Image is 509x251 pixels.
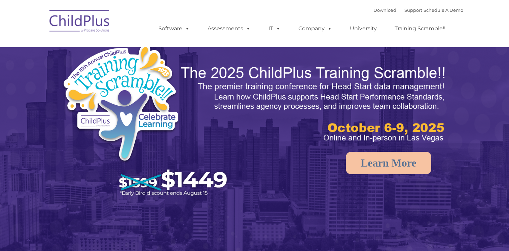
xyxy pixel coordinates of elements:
[343,22,384,35] a: University
[346,152,431,174] a: Learn More
[404,7,422,13] a: Support
[46,5,113,39] img: ChildPlus by Procare Solutions
[262,22,287,35] a: IT
[292,22,339,35] a: Company
[201,22,257,35] a: Assessments
[152,22,196,35] a: Software
[373,7,463,13] font: |
[388,22,452,35] a: Training Scramble!!
[373,7,396,13] a: Download
[424,7,463,13] a: Schedule A Demo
